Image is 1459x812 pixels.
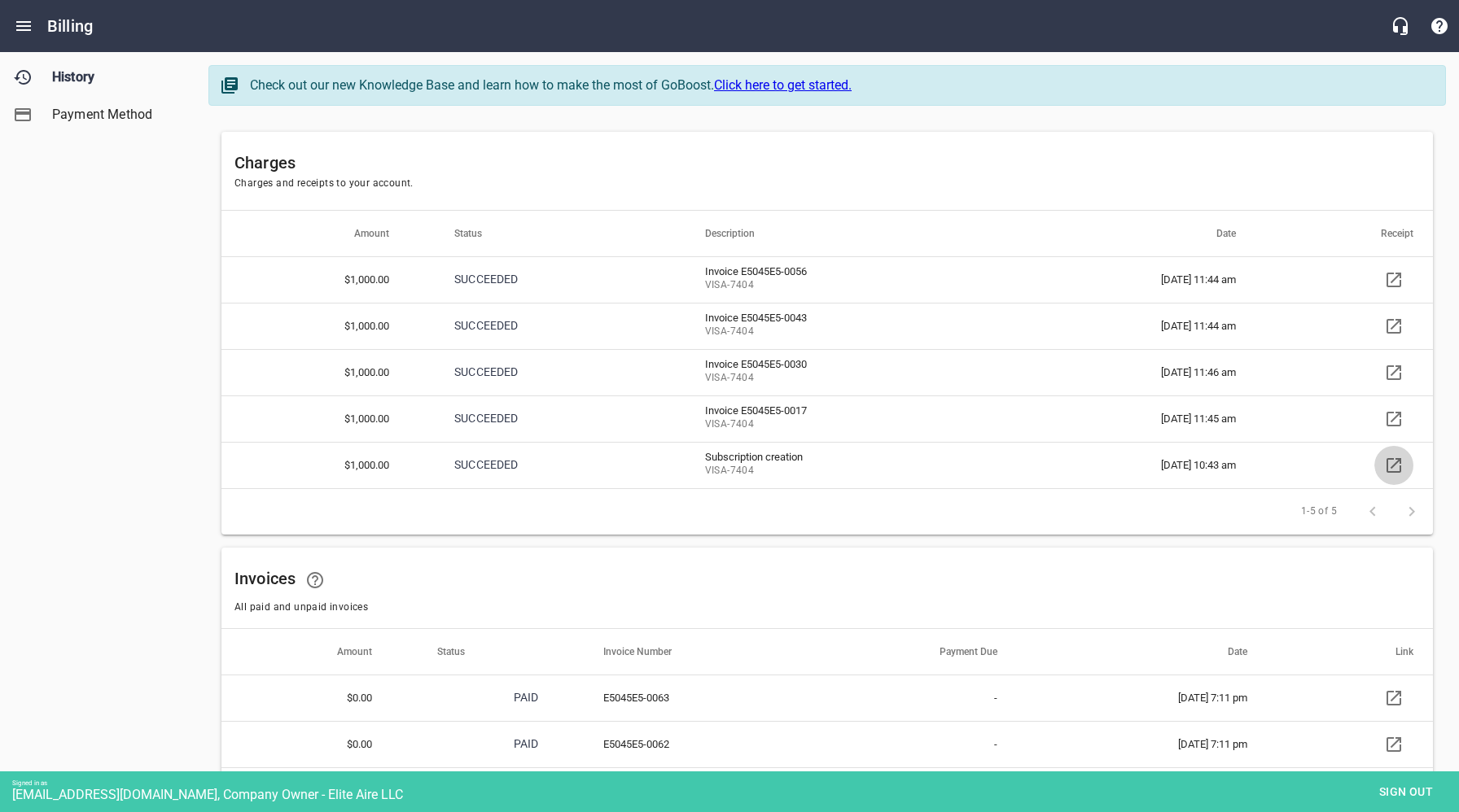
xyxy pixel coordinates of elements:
th: Link [1293,629,1433,674]
span: VISA - 7404 [705,277,964,294]
span: History [52,68,176,87]
span: VISA - 7404 [705,324,964,340]
td: E5045E5-0062 [584,721,822,767]
th: Description [686,211,1010,256]
button: Support Portal [1420,7,1459,46]
th: $0.00 [221,674,418,721]
td: [DATE] 7:11 pm [1043,721,1294,767]
td: - [823,674,1043,721]
th: $1,000.00 [221,395,435,442]
td: Subscription creation [686,442,1010,488]
td: [DATE] 10:43 am [1010,442,1282,488]
th: $1,000.00 [221,256,435,303]
a: Learn how your statements and invoices will look [296,561,335,600]
div: Check out our new Knowledge Base and learn how to make the most of GoBoost. [250,76,1429,95]
span: VISA - 7404 [705,370,964,386]
th: $0.00 [221,721,418,767]
p: SUCCEEDED [454,317,639,334]
p: SUCCEEDED [454,456,639,474]
td: Invoice E5045E5-0017 [686,395,1010,442]
h6: Invoices [234,561,1420,600]
span: Sign out [1372,782,1440,802]
td: [DATE] 11:44 am [1010,303,1282,349]
th: $1,000.00 [221,349,435,395]
span: All paid and unpaid invoices [234,601,368,613]
h6: Billing [47,13,93,39]
span: VISA - 7404 [705,417,964,433]
th: $1,000.00 [221,303,435,349]
td: Invoice E5045E5-0056 [686,256,1010,303]
div: [EMAIL_ADDRESS][DOMAIN_NAME], Company Owner - Elite Aire LLC [12,787,1459,802]
a: Click here to get started. [714,77,852,93]
button: Sign out [1365,777,1447,807]
p: PAID [437,736,538,753]
th: Invoice Number [584,629,822,674]
p: SUCCEEDED [454,410,639,427]
td: [DATE] 11:44 am [1010,256,1282,303]
td: [DATE] 11:45 am [1010,395,1282,442]
td: Invoice E5045E5-0030 [686,349,1010,395]
td: Invoice E5045E5-0043 [686,303,1010,349]
th: Status [435,211,685,256]
span: 1-5 of 5 [1301,504,1337,520]
p: SUCCEEDED [454,271,639,288]
th: Payment Due [823,629,1043,674]
p: PAID [437,689,538,706]
th: Amount [221,629,418,674]
th: Amount [221,211,435,256]
th: Date [1010,211,1282,256]
span: Charges and receipts to your account. [234,177,414,189]
th: $1,000.00 [221,442,435,488]
td: [DATE] 11:46 am [1010,349,1282,395]
p: SUCCEEDED [454,364,639,381]
span: VISA - 7404 [705,463,964,479]
td: - [823,721,1043,767]
th: Receipt [1282,211,1433,256]
h6: Charges [234,150,1420,176]
th: Date [1043,629,1294,674]
td: [DATE] 7:11 pm [1043,674,1294,721]
td: E5045E5-0063 [584,674,822,721]
button: Open drawer [4,7,43,46]
button: Live Chat [1381,7,1420,46]
div: Signed in as [12,779,1459,787]
span: Payment Method [52,105,176,124]
th: Status [418,629,584,674]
